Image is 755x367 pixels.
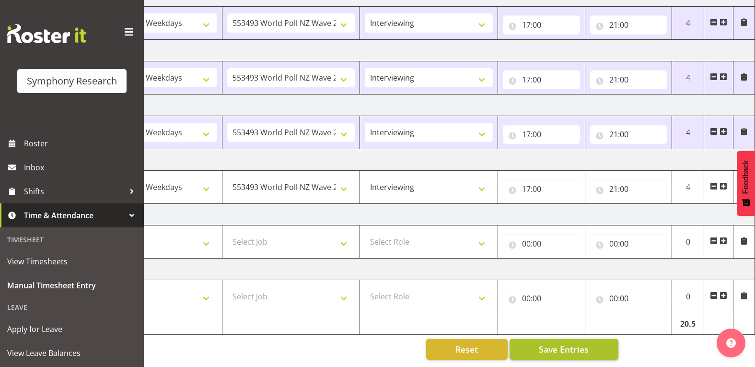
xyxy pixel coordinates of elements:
td: [DATE] [84,95,755,116]
img: Rosterit website logo [7,24,86,43]
td: [DATE] [84,149,755,171]
span: Time & Attendance [24,208,125,223]
td: 4 [672,116,704,149]
input: Click to select... [590,179,667,199]
td: Total Hours [84,313,222,335]
td: [DATE] [84,259,755,280]
input: Click to select... [590,70,667,89]
div: Symphony Research [27,74,117,88]
span: Save Entries [539,343,589,355]
input: Click to select... [590,15,667,35]
span: Apply for Leave [7,322,137,336]
span: Shifts [24,184,125,199]
input: Click to select... [590,125,667,144]
div: Leave [2,297,141,317]
td: 0 [672,225,704,259]
div: Timesheet [2,230,141,249]
span: Inbox [24,160,139,175]
input: Click to select... [590,289,667,308]
input: Click to select... [503,125,580,144]
input: Click to select... [503,15,580,35]
span: Reset [455,343,478,355]
input: Click to select... [590,234,667,253]
td: 4 [672,61,704,95]
td: [DATE] [84,204,755,225]
a: View Leave Balances [2,341,141,365]
td: [DATE] [84,40,755,61]
input: Click to select... [503,70,580,89]
input: Click to select... [503,234,580,253]
button: Feedback - Show survey [737,151,755,216]
input: Click to select... [503,179,580,199]
span: Manual Timesheet Entry [7,278,137,293]
button: Reset [426,339,508,360]
td: 4 [672,171,704,204]
td: 4 [672,7,704,40]
input: Click to select... [503,289,580,308]
td: 0 [672,280,704,313]
a: View Timesheets [2,249,141,273]
button: Save Entries [510,339,618,360]
span: View Timesheets [7,254,137,269]
a: Apply for Leave [2,317,141,341]
span: View Leave Balances [7,346,137,360]
td: 20.5 [672,313,704,335]
span: Feedback [742,160,750,194]
a: Manual Timesheet Entry [2,273,141,297]
img: help-xxl-2.png [726,338,736,348]
span: Roster [24,136,139,151]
